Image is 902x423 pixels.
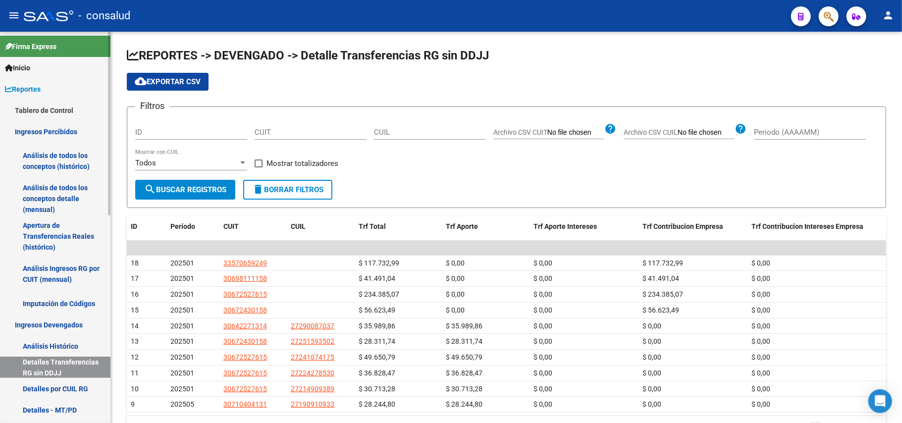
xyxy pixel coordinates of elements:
span: $ 0,00 [533,369,552,377]
span: $ 0,00 [446,274,465,282]
datatable-header-cell: ID [127,216,166,237]
span: Buscar Registros [144,185,226,194]
span: 202505 [170,400,194,408]
span: 27214909389 [291,385,334,393]
span: 27190910933 [291,400,334,408]
span: Archivo CSV CUIT [493,128,547,136]
span: $ 0,00 [533,400,552,408]
span: 30710404131 [223,400,267,408]
span: $ 28.311,74 [359,337,395,345]
span: 30672527615 [223,385,267,393]
span: 33570659249 [223,259,267,267]
datatable-header-cell: Trf Total [355,216,442,237]
span: $ 28.244,80 [446,400,482,408]
span: Trf Contribucion Empresa [642,222,723,230]
span: $ 0,00 [751,306,770,314]
span: $ 0,00 [533,337,552,345]
span: Exportar CSV [135,77,201,86]
span: CUIL [291,222,306,230]
span: 202501 [170,337,194,345]
datatable-header-cell: CUIL [287,216,355,237]
span: $ 0,00 [642,353,661,361]
span: Archivo CSV CUIL [624,128,678,136]
span: $ 0,00 [751,259,770,267]
span: 27290087037 [291,322,334,330]
span: $ 35.989,86 [359,322,395,330]
span: 13 [131,337,139,345]
span: 27241074175 [291,353,334,361]
span: ID [131,222,137,230]
div: Open Intercom Messenger [868,389,892,413]
span: Reportes [5,84,41,95]
span: 202501 [170,259,194,267]
span: 202501 [170,274,194,282]
datatable-header-cell: CUIT [219,216,287,237]
span: 10 [131,385,139,393]
datatable-header-cell: Trf Aporte Intereses [530,216,638,237]
h3: Filtros [135,99,169,113]
input: Archivo CSV CUIL [678,128,735,137]
span: - consalud [78,5,130,27]
mat-icon: search [144,183,156,195]
span: 17 [131,274,139,282]
mat-icon: person [882,9,894,21]
span: $ 0,00 [446,290,465,298]
span: Inicio [5,62,30,73]
span: $ 117.732,99 [642,259,683,267]
span: $ 41.491,04 [359,274,395,282]
span: $ 0,00 [751,400,770,408]
span: 202501 [170,322,194,330]
span: $ 0,00 [642,369,661,377]
mat-icon: delete [252,183,264,195]
span: 30672527615 [223,290,267,298]
span: Trf Contribucion Intereses Empresa [751,222,863,230]
span: $ 0,00 [533,306,552,314]
span: $ 35.989,86 [446,322,482,330]
span: $ 36.828,47 [446,369,482,377]
span: 202501 [170,306,194,314]
span: $ 30.713,28 [359,385,395,393]
span: $ 0,00 [751,385,770,393]
datatable-header-cell: Trf Contribucion Empresa [638,216,747,237]
span: $ 0,00 [751,353,770,361]
span: $ 0,00 [446,259,465,267]
span: 18 [131,259,139,267]
span: $ 0,00 [533,259,552,267]
mat-icon: cloud_download [135,75,147,87]
span: 202501 [170,385,194,393]
mat-icon: help [735,123,746,135]
span: $ 0,00 [642,337,661,345]
span: 202501 [170,290,194,298]
span: $ 0,00 [533,290,552,298]
span: $ 0,00 [642,385,661,393]
datatable-header-cell: Período [166,216,219,237]
span: 30672527615 [223,369,267,377]
datatable-header-cell: Trf Contribucion Intereses Empresa [747,216,886,237]
span: Período [170,222,195,230]
span: 30672527615 [223,353,267,361]
span: 12 [131,353,139,361]
input: Archivo CSV CUIT [547,128,604,137]
button: Borrar Filtros [243,180,332,200]
span: $ 0,00 [751,290,770,298]
datatable-header-cell: Trf Aporte [442,216,530,237]
span: $ 30.713,28 [446,385,482,393]
span: 27251593502 [291,337,334,345]
span: 14 [131,322,139,330]
mat-icon: menu [8,9,20,21]
span: $ 0,00 [642,400,661,408]
span: $ 0,00 [751,337,770,345]
span: $ 41.491,04 [642,274,679,282]
span: $ 28.244,80 [359,400,395,408]
span: 30642271314 [223,322,267,330]
span: $ 117.732,99 [359,259,399,267]
span: $ 0,00 [751,274,770,282]
span: $ 0,00 [533,353,552,361]
span: 30698111158 [223,274,267,282]
span: $ 0,00 [533,322,552,330]
span: Borrar Filtros [252,185,323,194]
button: Exportar CSV [127,73,209,91]
span: $ 0,00 [446,306,465,314]
span: $ 0,00 [751,322,770,330]
span: $ 0,00 [533,274,552,282]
